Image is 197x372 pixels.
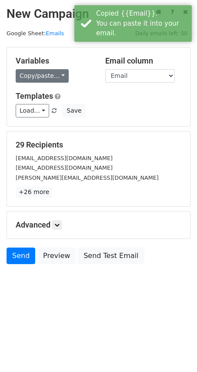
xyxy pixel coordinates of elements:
iframe: Chat Widget [154,330,197,372]
a: Emails [46,30,64,37]
small: [PERSON_NAME][EMAIL_ADDRESS][DOMAIN_NAME] [16,174,159,181]
small: [EMAIL_ADDRESS][DOMAIN_NAME] [16,155,113,161]
a: Copy/paste... [16,69,69,83]
a: +26 more [16,187,52,198]
a: Preview [37,248,76,264]
a: Templates [16,91,53,101]
h5: Variables [16,56,92,66]
small: Google Sheet: [7,30,64,37]
a: Send [7,248,35,264]
h2: New Campaign [7,7,190,21]
small: [EMAIL_ADDRESS][DOMAIN_NAME] [16,164,113,171]
a: Load... [16,104,49,117]
h5: Email column [105,56,182,66]
h5: Advanced [16,220,181,230]
a: Send Test Email [78,248,144,264]
h5: 29 Recipients [16,140,181,150]
button: Save [63,104,85,117]
div: Copied {{Email}}. You can paste it into your email. [96,9,188,38]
